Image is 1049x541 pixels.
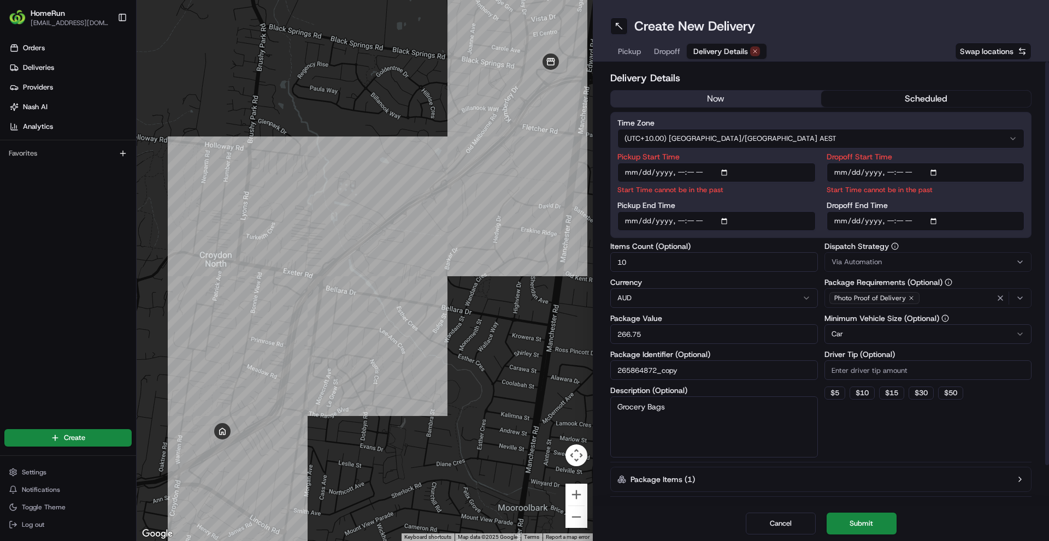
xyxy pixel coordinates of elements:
span: Deliveries [23,63,54,73]
label: Driver Tip (Optional) [824,350,1032,358]
label: Dropoff End Time [827,201,1025,209]
p: Start Time cannot be in the past [617,185,816,195]
button: Photo Proof of Delivery [824,288,1032,308]
label: Package Requirements (Optional) [824,278,1032,286]
span: Nash AI [23,102,48,112]
span: Pickup [618,46,641,57]
label: Package Items ( 1 ) [630,474,695,485]
h2: Delivery Details [610,70,1032,86]
button: HomeRun [31,8,65,19]
input: Enter package identifier [610,360,818,380]
span: Toggle Theme [22,503,66,512]
button: Package Requirements (Optional) [945,278,952,286]
span: Providers [23,82,53,92]
a: Report a map error [546,534,590,540]
button: Notifications [4,482,132,497]
button: $50 [938,387,963,400]
label: Package Identifier (Optional) [610,350,818,358]
div: Favorites [4,145,132,162]
span: Dropoff [654,46,680,57]
span: Notifications [22,485,60,494]
button: $30 [909,387,934,400]
button: Submit [827,513,897,534]
label: Pickup Start Time [617,153,816,160]
button: Keyboard shortcuts [404,533,451,541]
button: scheduled [821,91,1032,107]
button: $10 [850,387,875,400]
a: Terms (opens in new tab) [524,534,539,540]
span: Analytics [23,122,53,132]
img: HomeRun [9,9,26,26]
button: $5 [824,387,845,400]
span: Create [64,433,85,443]
button: Zoom out [565,506,587,528]
label: Package Value [610,314,818,322]
a: Open this area in Google Maps (opens a new window) [139,527,175,541]
a: Deliveries [4,59,136,76]
button: HomeRunHomeRun[EMAIL_ADDRESS][DOMAIN_NAME] [4,4,113,31]
button: Dispatch Strategy [891,242,899,250]
button: Map camera controls [565,444,587,466]
label: Dropoff Start Time [827,153,1025,160]
a: Nash AI [4,98,136,116]
span: Swap locations [960,46,1013,57]
button: Log out [4,517,132,532]
span: Via Automation [832,257,882,267]
label: Description (Optional) [610,387,818,394]
span: Map data ©2025 Google [458,534,517,540]
button: Create [4,429,132,447]
span: Delivery Details [693,46,748,57]
button: Minimum Vehicle Size (Optional) [941,314,949,322]
input: Enter number of items [610,252,818,272]
span: Settings [22,468,46,477]
span: Log out [22,520,44,529]
label: Minimum Vehicle Size (Optional) [824,314,1032,322]
img: Google [139,527,175,541]
button: Package Items (1) [610,467,1032,492]
button: Cancel [746,513,816,534]
button: Zoom in [565,484,587,506]
textarea: Grocery Bags [610,396,818,457]
h1: Create New Delivery [634,17,755,35]
label: Time Zone [617,119,1024,127]
label: Pickup End Time [617,201,816,209]
span: Photo Proof of Delivery [834,294,906,302]
input: Enter package value [610,324,818,344]
button: Via Automation [824,252,1032,272]
span: Orders [23,43,45,53]
label: Items Count (Optional) [610,242,818,250]
a: Analytics [4,118,136,135]
button: [EMAIL_ADDRESS][DOMAIN_NAME] [31,19,109,27]
label: Currency [610,278,818,286]
button: Toggle Theme [4,500,132,515]
button: Swap locations [955,43,1032,60]
label: Dispatch Strategy [824,242,1032,250]
button: Settings [4,465,132,480]
button: $15 [879,387,904,400]
a: Orders [4,39,136,57]
p: Start Time cannot be in the past [827,185,1025,195]
button: now [611,91,821,107]
input: Enter driver tip amount [824,360,1032,380]
a: Providers [4,79,136,96]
